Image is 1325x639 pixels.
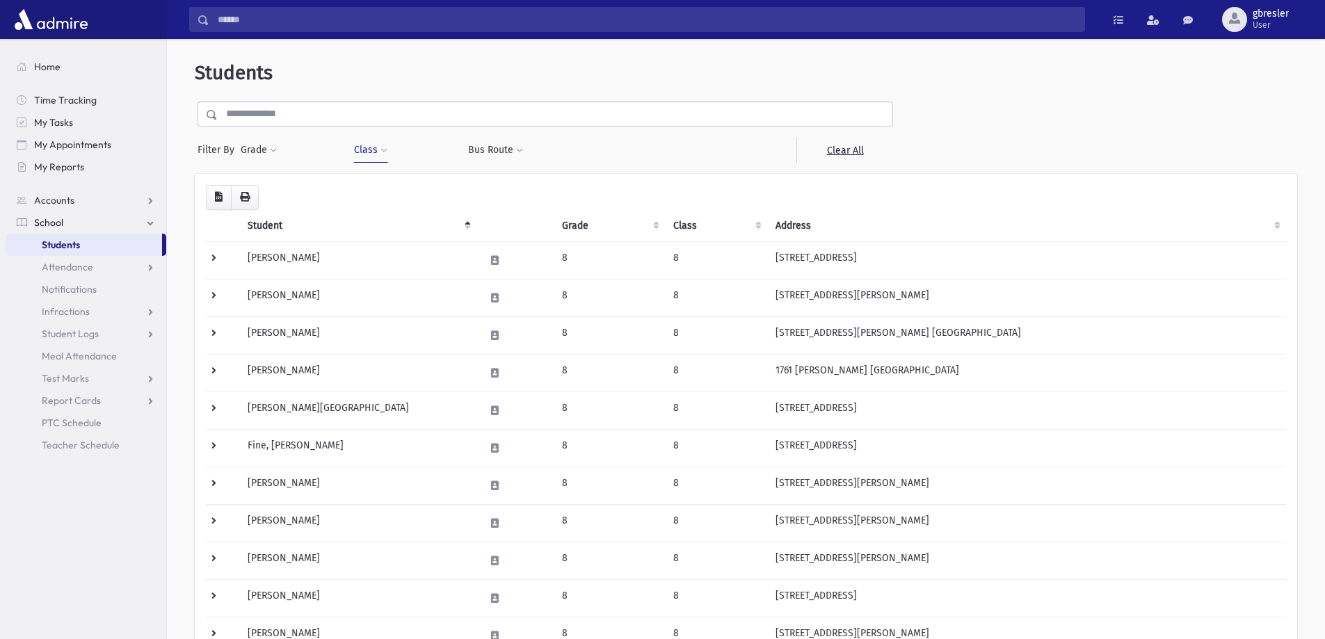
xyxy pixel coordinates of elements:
th: Student: activate to sort column descending [239,210,476,242]
a: Infractions [6,300,166,323]
td: [PERSON_NAME] [239,504,476,542]
td: [STREET_ADDRESS][PERSON_NAME] [767,279,1286,316]
span: Meal Attendance [42,350,117,362]
a: Home [6,56,166,78]
a: Report Cards [6,389,166,412]
td: 8 [665,354,767,391]
span: Time Tracking [34,94,97,106]
button: Print [231,185,259,210]
span: Accounts [34,194,74,207]
th: Class: activate to sort column ascending [665,210,767,242]
td: 8 [665,391,767,429]
td: 8 [665,429,767,467]
a: Notifications [6,278,166,300]
span: User [1253,19,1289,31]
td: Fine, [PERSON_NAME] [239,429,476,467]
td: [PERSON_NAME] [239,579,476,617]
button: CSV [206,185,232,210]
span: Home [34,60,61,73]
a: Accounts [6,189,166,211]
span: Attendance [42,261,93,273]
th: Grade: activate to sort column ascending [554,210,665,242]
span: Teacher Schedule [42,439,120,451]
td: [STREET_ADDRESS][PERSON_NAME] [GEOGRAPHIC_DATA] [767,316,1286,354]
a: Clear All [796,138,893,163]
img: AdmirePro [11,6,91,33]
input: Search [209,7,1084,32]
td: [STREET_ADDRESS] [767,241,1286,279]
span: Test Marks [42,372,89,385]
td: [PERSON_NAME] [239,279,476,316]
span: My Tasks [34,116,73,129]
td: 8 [665,542,767,579]
td: [PERSON_NAME] [239,316,476,354]
td: [PERSON_NAME] [239,542,476,579]
td: 8 [554,279,665,316]
td: 8 [665,241,767,279]
td: [STREET_ADDRESS] [767,429,1286,467]
td: [STREET_ADDRESS][PERSON_NAME] [767,504,1286,542]
span: My Reports [34,161,84,173]
a: Student Logs [6,323,166,345]
td: 8 [665,316,767,354]
a: My Appointments [6,134,166,156]
a: My Tasks [6,111,166,134]
span: gbresler [1253,8,1289,19]
td: [STREET_ADDRESS][PERSON_NAME] [767,542,1286,579]
a: Attendance [6,256,166,278]
td: 8 [554,241,665,279]
button: Grade [240,138,278,163]
td: [PERSON_NAME][GEOGRAPHIC_DATA] [239,391,476,429]
a: Meal Attendance [6,345,166,367]
span: Report Cards [42,394,101,407]
a: Time Tracking [6,89,166,111]
span: My Appointments [34,138,111,151]
td: [PERSON_NAME] [239,241,476,279]
td: [PERSON_NAME] [239,354,476,391]
td: 8 [665,579,767,617]
td: 8 [554,504,665,542]
span: Student Logs [42,327,99,340]
a: My Reports [6,156,166,178]
td: 1761 [PERSON_NAME] [GEOGRAPHIC_DATA] [767,354,1286,391]
span: School [34,216,63,229]
td: 8 [554,391,665,429]
button: Bus Route [467,138,524,163]
td: 8 [665,504,767,542]
td: 8 [665,467,767,504]
td: [PERSON_NAME] [239,467,476,504]
span: PTC Schedule [42,416,102,429]
a: Test Marks [6,367,166,389]
a: Students [6,234,162,256]
span: Students [42,238,80,251]
td: [STREET_ADDRESS] [767,579,1286,617]
td: 8 [554,579,665,617]
td: [STREET_ADDRESS][PERSON_NAME] [767,467,1286,504]
button: Class [353,138,388,163]
a: PTC Schedule [6,412,166,434]
td: 8 [554,542,665,579]
span: Students [195,61,273,84]
a: School [6,211,166,234]
td: [STREET_ADDRESS] [767,391,1286,429]
td: 8 [554,316,665,354]
td: 8 [665,279,767,316]
span: Notifications [42,283,97,296]
span: Infractions [42,305,90,318]
td: 8 [554,467,665,504]
td: 8 [554,354,665,391]
th: Address: activate to sort column ascending [767,210,1286,242]
a: Teacher Schedule [6,434,166,456]
td: 8 [554,429,665,467]
span: Filter By [198,143,240,157]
